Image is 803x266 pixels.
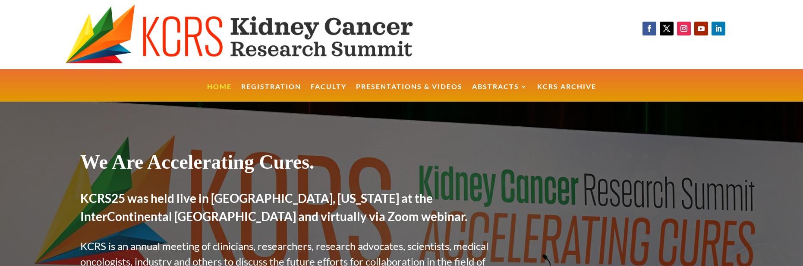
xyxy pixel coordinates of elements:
a: Abstracts [472,83,528,102]
a: Follow on Instagram [677,22,691,35]
a: Follow on LinkedIn [712,22,725,35]
h1: We Are Accelerating Cures. [80,150,497,178]
a: Follow on Facebook [642,22,656,35]
a: Presentations & Videos [356,83,463,102]
h2: KCRS25 was held live in [GEOGRAPHIC_DATA], [US_STATE] at the InterContinental [GEOGRAPHIC_DATA] a... [80,189,497,230]
img: KCRS generic logo wide [65,4,456,65]
a: Follow on X [660,22,674,35]
a: Faculty [311,83,346,102]
a: Home [207,83,232,102]
a: KCRS Archive [537,83,596,102]
a: Registration [241,83,301,102]
a: Follow on Youtube [694,22,708,35]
